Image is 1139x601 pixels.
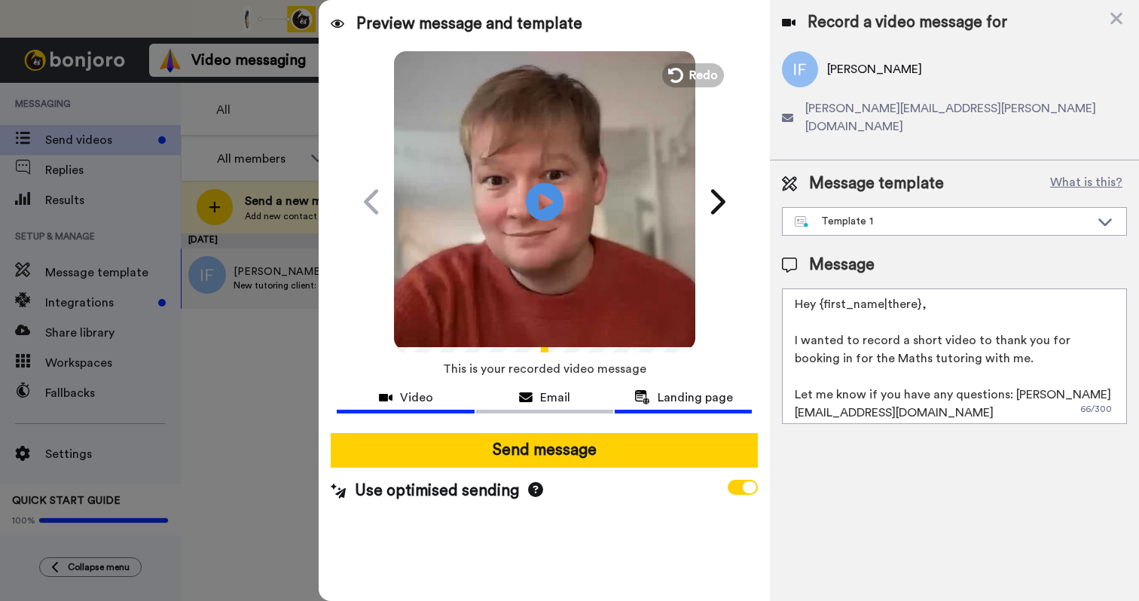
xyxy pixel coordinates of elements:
span: Message template [809,172,944,195]
img: nextgen-template.svg [795,216,809,228]
span: This is your recorded video message [443,352,646,386]
div: Template 1 [795,214,1090,229]
button: Send message [331,433,758,468]
span: Message [809,254,875,276]
textarea: Hey {first_name|there}, I wanted to record a short video to thank you for booking in for the Math... [782,288,1127,424]
span: Video [400,389,433,407]
span: Use optimised sending [355,480,519,502]
span: Landing page [658,389,733,407]
span: Email [540,389,570,407]
button: What is this? [1046,172,1127,195]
